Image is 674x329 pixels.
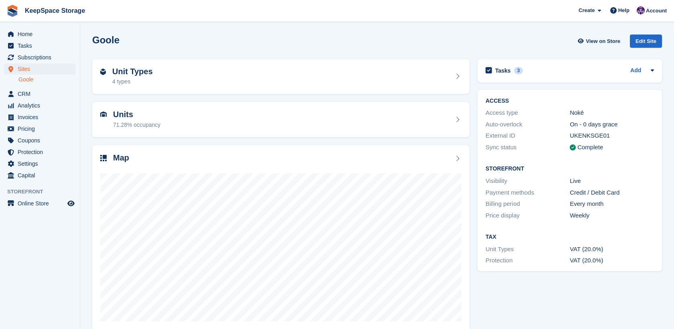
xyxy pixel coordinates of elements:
[18,135,66,146] span: Coupons
[4,88,76,100] a: menu
[630,35,662,51] a: Edit Site
[18,112,66,123] span: Invoices
[486,245,570,254] div: Unit Types
[570,177,654,186] div: Live
[113,121,160,129] div: 71.28% occupancy
[6,5,18,17] img: stora-icon-8386f47178a22dfd0bd8f6a31ec36ba5ce8667c1dd55bd0f319d3a0aa187defe.svg
[92,102,470,137] a: Units 71.28% occupancy
[586,37,620,45] span: View on Store
[18,63,66,75] span: Sites
[570,211,654,220] div: Weekly
[4,123,76,134] a: menu
[486,177,570,186] div: Visibility
[18,170,66,181] span: Capital
[4,40,76,51] a: menu
[22,4,88,17] a: KeepSpace Storage
[112,67,153,76] h2: Unit Types
[486,120,570,129] div: Auto-overlock
[18,146,66,158] span: Protection
[570,131,654,140] div: UKENKSGE01
[4,170,76,181] a: menu
[618,6,629,14] span: Help
[486,166,654,172] h2: Storefront
[486,131,570,140] div: External ID
[646,7,667,15] span: Account
[570,108,654,118] div: Nokē
[100,69,106,75] img: unit-type-icn-2b2737a686de81e16bb02015468b77c625bbabd49415b5ef34ead5e3b44a266d.svg
[112,77,153,86] div: 4 types
[18,198,66,209] span: Online Store
[4,52,76,63] a: menu
[486,108,570,118] div: Access type
[113,110,160,119] h2: Units
[486,256,570,265] div: Protection
[18,88,66,100] span: CRM
[570,256,654,265] div: VAT (20.0%)
[66,199,76,208] a: Preview store
[630,66,641,75] a: Add
[495,67,511,74] h2: Tasks
[18,123,66,134] span: Pricing
[570,188,654,197] div: Credit / Debit Card
[4,112,76,123] a: menu
[18,52,66,63] span: Subscriptions
[486,199,570,209] div: Billing period
[579,6,595,14] span: Create
[637,6,645,14] img: Charlotte Jobling
[4,100,76,111] a: menu
[18,158,66,169] span: Settings
[486,143,570,152] div: Sync status
[486,211,570,220] div: Price display
[113,153,129,162] h2: Map
[92,35,119,45] h2: Goole
[18,40,66,51] span: Tasks
[100,112,107,117] img: unit-icn-7be61d7bf1b0ce9d3e12c5938cc71ed9869f7b940bace4675aadf7bd6d80202e.svg
[570,120,654,129] div: On - 0 days grace
[577,35,623,48] a: View on Store
[18,100,66,111] span: Analytics
[4,146,76,158] a: menu
[7,188,80,196] span: Storefront
[4,135,76,146] a: menu
[630,35,662,48] div: Edit Site
[486,98,654,104] h2: ACCESS
[4,63,76,75] a: menu
[100,155,107,161] img: map-icn-33ee37083ee616e46c38cad1a60f524a97daa1e2b2c8c0bc3eb3415660979fc1.svg
[486,188,570,197] div: Payment methods
[18,28,66,40] span: Home
[4,28,76,40] a: menu
[577,143,603,152] div: Complete
[4,198,76,209] a: menu
[570,245,654,254] div: VAT (20.0%)
[514,67,523,74] div: 3
[570,199,654,209] div: Every month
[4,158,76,169] a: menu
[486,234,654,240] h2: Tax
[92,59,470,94] a: Unit Types 4 types
[18,76,76,83] a: Goole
